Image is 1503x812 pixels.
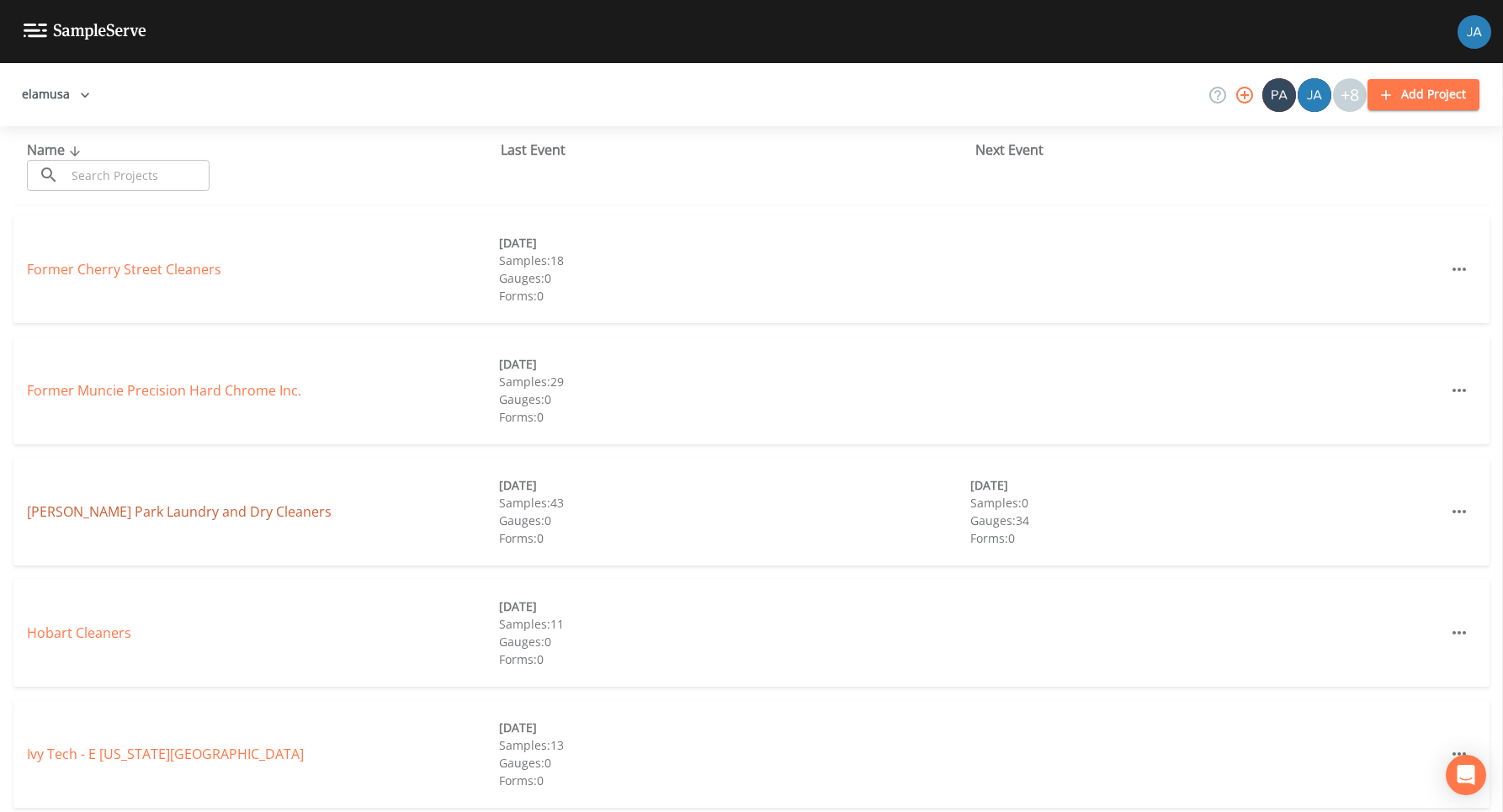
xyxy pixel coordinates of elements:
[24,24,146,40] img: logo
[15,79,97,110] button: elamusa
[499,287,971,305] div: Forms: 0
[499,390,971,408] div: Gauges: 0
[499,252,971,269] div: Samples: 18
[499,754,971,772] div: Gauges: 0
[970,529,1442,547] div: Forms: 0
[27,502,332,521] a: [PERSON_NAME] Park Laundry and Dry Cleaners
[499,719,971,736] div: [DATE]
[27,624,131,642] a: Hobart Cleaners
[499,494,971,512] div: Samples: 43
[1333,78,1367,112] div: +8
[1297,78,1332,112] div: James Patrick Hogan
[499,633,971,650] div: Gauges: 0
[1458,15,1491,49] img: 747fbe677637578f4da62891070ad3f4
[27,745,304,763] a: Ivy Tech - E [US_STATE][GEOGRAPHIC_DATA]
[499,772,971,789] div: Forms: 0
[499,736,971,754] div: Samples: 13
[66,160,210,191] input: Search Projects
[975,140,1449,160] div: Next Event
[499,408,971,426] div: Forms: 0
[970,494,1442,512] div: Samples: 0
[499,373,971,390] div: Samples: 29
[1261,78,1297,112] div: Patrick Caulfield
[970,512,1442,529] div: Gauges: 34
[499,269,971,287] div: Gauges: 0
[499,512,971,529] div: Gauges: 0
[499,476,971,494] div: [DATE]
[1446,755,1486,795] div: Open Intercom Messenger
[499,615,971,633] div: Samples: 11
[1298,78,1331,112] img: de60428fbf029cf3ba8fe1992fc15c16
[970,476,1442,494] div: [DATE]
[499,234,971,252] div: [DATE]
[499,650,971,668] div: Forms: 0
[27,381,301,400] a: Former Muncie Precision Hard Chrome Inc.
[499,597,971,615] div: [DATE]
[27,141,85,159] span: Name
[27,260,221,279] a: Former Cherry Street Cleaners
[501,140,975,160] div: Last Event
[1262,78,1296,112] img: 642d39ac0e0127a36d8cdbc932160316
[499,529,971,547] div: Forms: 0
[1368,79,1479,110] button: Add Project
[499,355,971,373] div: [DATE]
